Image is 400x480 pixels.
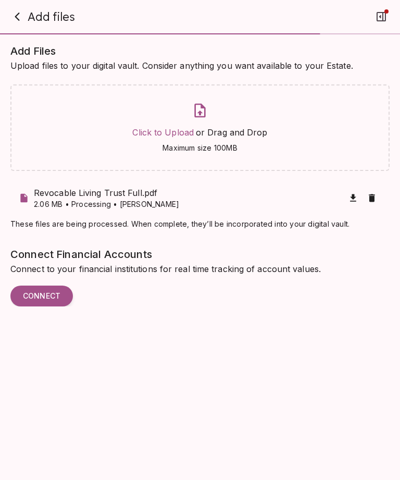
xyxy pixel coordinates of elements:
[34,199,344,210] p: 2.06 MB • Processing • [PERSON_NAME]
[23,291,60,301] span: Connect
[132,127,194,138] a: Click to Upload
[10,286,73,306] button: Connect
[132,126,267,139] span: or Drag and Drop
[34,187,344,199] span: Revocable Living Trust Full.pdf
[10,43,390,59] span: Add Files
[10,60,353,71] span: Upload files to your digital vault. Consider anything you want available to your Estate.
[10,181,390,215] div: Revocable Living Trust Full.pdf2.06 MB • Processing • [PERSON_NAME]
[28,9,75,24] span: Add files
[132,143,267,153] span: Maximum size 100MB
[10,264,321,274] span: Connect to your financial institutions for real time tracking of account values.
[362,189,381,207] button: Remove
[10,246,390,263] span: Connect Financial Accounts
[344,189,362,207] button: Download
[10,219,349,228] span: These files are being processed. When complete, they’ll be incorporated into your digital vault.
